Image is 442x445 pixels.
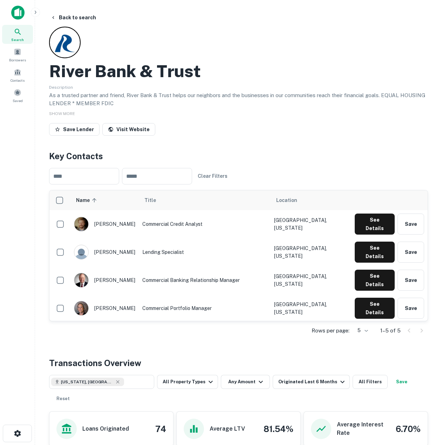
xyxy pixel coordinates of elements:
td: Commercial Credit Analyst [139,210,271,238]
th: Location [271,190,352,210]
td: Lending Specialist [139,238,271,266]
button: See Details [355,214,395,235]
th: Title [139,190,271,210]
button: All Filters [353,375,388,389]
span: Name [76,196,99,204]
td: Commercial Banking Relationship Manager [139,266,271,294]
a: Borrowers [2,45,33,64]
button: Reset [52,392,74,406]
button: See Details [355,270,395,291]
p: 1–5 of 5 [380,326,401,335]
span: Saved [13,98,23,103]
td: Commercial Portfolio Manager [139,294,271,322]
span: Borrowers [9,57,26,63]
button: See Details [355,242,395,263]
a: Contacts [2,66,33,85]
h4: 74 [155,423,166,435]
a: Saved [2,86,33,105]
th: Name [70,190,139,210]
span: Description [49,85,73,90]
span: Title [144,196,165,204]
img: 9c8pery4andzj6ohjkjp54ma2 [74,245,88,259]
td: [GEOGRAPHIC_DATA], [US_STATE] [271,266,352,294]
div: scrollable content [49,190,428,321]
h2: River Bank & Trust [49,61,201,81]
td: [GEOGRAPHIC_DATA], [US_STATE] [271,294,352,322]
div: [PERSON_NAME] [74,245,135,259]
button: Save [397,298,424,319]
img: 1625772674577 [74,217,88,231]
button: Save [397,242,424,263]
h4: 81.54% [264,423,293,435]
h6: Average LTV [210,425,245,433]
p: Rows per page: [312,326,349,335]
h4: Key Contacts [49,150,428,162]
div: Originated Last 6 Months [278,378,347,386]
h4: Transactions Overview [49,357,141,369]
img: 1654454214676 [74,273,88,287]
div: [PERSON_NAME] [74,301,135,316]
button: Any Amount [221,375,270,389]
a: Search [2,25,33,44]
button: All Property Types [157,375,218,389]
div: [PERSON_NAME] [74,273,135,288]
button: Save Lender [49,123,100,136]
div: [PERSON_NAME] [74,217,135,231]
button: Back to search [48,11,99,24]
button: Save [397,214,424,235]
span: [US_STATE], [GEOGRAPHIC_DATA] [61,379,114,385]
button: Clear Filters [195,170,230,182]
h6: Loans Originated [82,425,129,433]
span: Contacts [11,77,25,83]
h6: Average Interest Rate [337,420,390,437]
button: Save your search to get updates of matches that match your search criteria. [390,375,413,389]
button: See Details [355,298,395,319]
img: capitalize-icon.png [11,6,25,20]
button: Save [397,270,424,291]
p: As a trusted partner and friend, River Bank & Trust helps our neighbors and the businesses in our... [49,91,428,108]
span: SHOW MORE [49,111,75,116]
iframe: Chat Widget [407,389,442,423]
div: 5 [352,325,369,336]
h4: 6.70% [396,423,421,435]
button: Originated Last 6 Months [273,375,350,389]
td: [GEOGRAPHIC_DATA], [US_STATE] [271,210,352,238]
span: Location [276,196,297,204]
span: Search [11,37,24,42]
img: 1615304197837 [74,301,88,315]
td: [GEOGRAPHIC_DATA], [US_STATE] [271,238,352,266]
a: Visit Website [102,123,155,136]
